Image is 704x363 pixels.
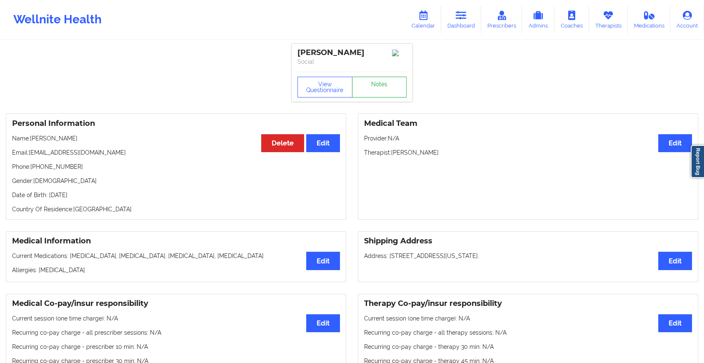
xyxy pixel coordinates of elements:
p: Name: [PERSON_NAME] [12,134,340,143]
a: Therapists [589,6,628,33]
p: Country Of Residence: [GEOGRAPHIC_DATA] [12,205,340,213]
p: Email: [EMAIL_ADDRESS][DOMAIN_NAME] [12,148,340,157]
a: Dashboard [441,6,481,33]
button: Edit [306,314,340,332]
button: Edit [658,134,692,152]
button: Edit [658,252,692,270]
a: Prescribers [481,6,522,33]
a: Admins [522,6,554,33]
p: Current session (one time charge): N/A [12,314,340,323]
p: Recurring co-pay charge - prescriber 10 min : N/A [12,343,340,351]
a: Report Bug [691,145,704,178]
p: Recurring co-pay charge - therapy 30 min : N/A [364,343,692,351]
p: Phone: [PHONE_NUMBER] [12,163,340,171]
button: Delete [261,134,304,152]
p: Provider: N/A [364,134,692,143]
a: Calendar [405,6,441,33]
p: Recurring co-pay charge - all therapy sessions : N/A [364,328,692,337]
p: Current Medications: [MEDICAL_DATA], [MEDICAL_DATA], [MEDICAL_DATA], [MEDICAL_DATA] [12,252,340,260]
p: Therapist: [PERSON_NAME] [364,148,692,157]
h3: Personal Information [12,119,340,128]
a: Coaches [554,6,589,33]
p: Date of Birth: [DATE] [12,191,340,199]
img: Image%2Fplaceholer-image.png [392,50,407,56]
p: Current session (one time charge): N/A [364,314,692,323]
a: Medications [628,6,671,33]
a: Account [670,6,704,33]
h3: Medical Team [364,119,692,128]
p: Allergies: [MEDICAL_DATA] [12,266,340,274]
p: Recurring co-pay charge - all prescriber sessions : N/A [12,328,340,337]
h3: Shipping Address [364,236,692,246]
h3: Medical Co-pay/insur responsibility [12,299,340,308]
button: Edit [658,314,692,332]
p: Social [297,58,407,66]
p: Address: [STREET_ADDRESS][US_STATE]. [364,252,692,260]
a: Notes [352,77,407,98]
h3: Therapy Co-pay/insur responsibility [364,299,692,308]
div: [PERSON_NAME] [297,48,407,58]
button: View Questionnaire [297,77,352,98]
p: Gender: [DEMOGRAPHIC_DATA] [12,177,340,185]
button: Edit [306,252,340,270]
button: Edit [306,134,340,152]
h3: Medical Information [12,236,340,246]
